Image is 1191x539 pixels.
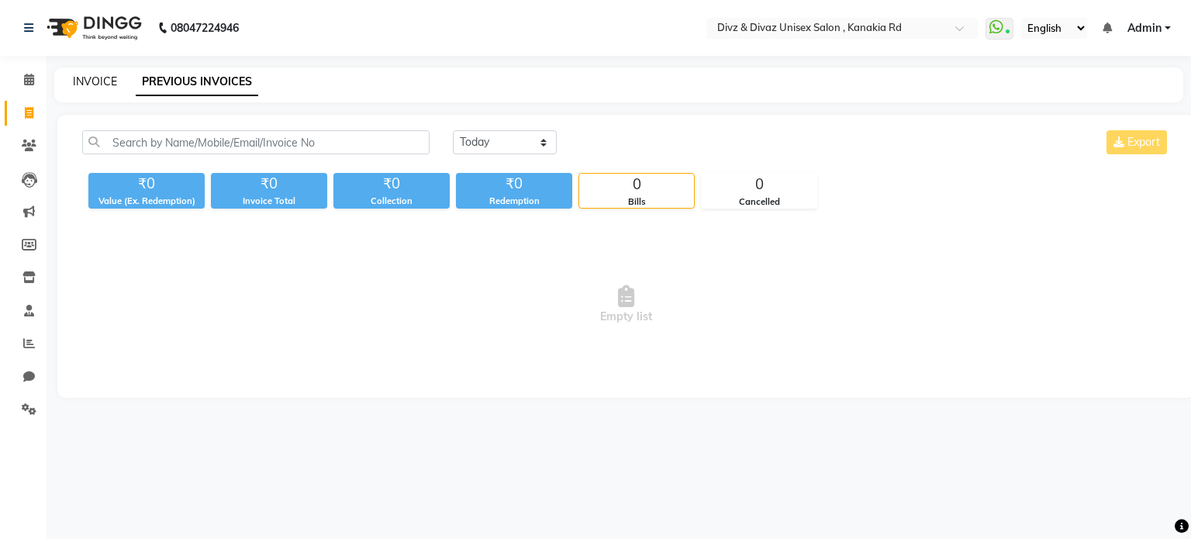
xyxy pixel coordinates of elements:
div: ₹0 [88,173,205,195]
div: Bills [579,195,694,209]
span: Admin [1127,20,1162,36]
a: PREVIOUS INVOICES [136,68,258,96]
div: Cancelled [702,195,816,209]
img: logo [40,6,146,50]
a: INVOICE [73,74,117,88]
b: 08047224946 [171,6,239,50]
div: Redemption [456,195,572,208]
div: Invoice Total [211,195,327,208]
div: Value (Ex. Redemption) [88,195,205,208]
div: 0 [702,174,816,195]
div: ₹0 [456,173,572,195]
div: ₹0 [211,173,327,195]
input: Search by Name/Mobile/Email/Invoice No [82,130,430,154]
span: Empty list [82,227,1170,382]
div: 0 [579,174,694,195]
div: ₹0 [333,173,450,195]
div: Collection [333,195,450,208]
